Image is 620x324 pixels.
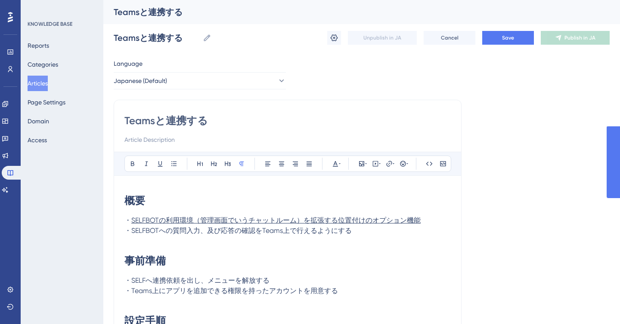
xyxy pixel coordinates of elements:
[124,226,352,235] span: ・SELFBOTへの質問入力、及び応答の確認をTeams上で行えるようにする
[482,31,534,45] button: Save
[28,57,58,72] button: Categories
[124,114,451,128] input: Article Title
[424,31,475,45] button: Cancel
[114,32,199,44] input: Article Name
[28,132,47,148] button: Access
[348,31,417,45] button: Unpublish in JA
[124,194,145,207] strong: 概要
[564,34,595,41] span: Publish in JA
[28,113,49,129] button: Domain
[28,95,65,110] button: Page Settings
[363,34,401,41] span: Unpublish in JA
[124,134,451,145] input: Article Description
[131,216,421,224] span: SELFBOTの利用環境（管理画面でいうチャットルーム）を拡張する位置付けのオプション機能
[114,58,143,69] span: Language
[28,21,72,28] div: KNOWLEDGE BASE
[124,216,131,224] span: ・
[28,76,48,91] button: Articles
[502,34,514,41] span: Save
[584,290,610,316] iframe: UserGuiding AI Assistant Launcher
[124,276,270,284] span: ・SELFへ連携依頼を出し、メニューを解放する
[114,72,286,89] button: Japanese (Default)
[114,76,167,86] span: Japanese (Default)
[124,254,166,267] strong: 事前準備
[441,34,459,41] span: Cancel
[541,31,610,45] button: Publish in JA
[28,38,49,53] button: Reports
[114,6,588,18] div: Teamsと連携する
[124,287,338,295] span: ・Teams上にアプリを追加できる権限を持ったアカウントを用意する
